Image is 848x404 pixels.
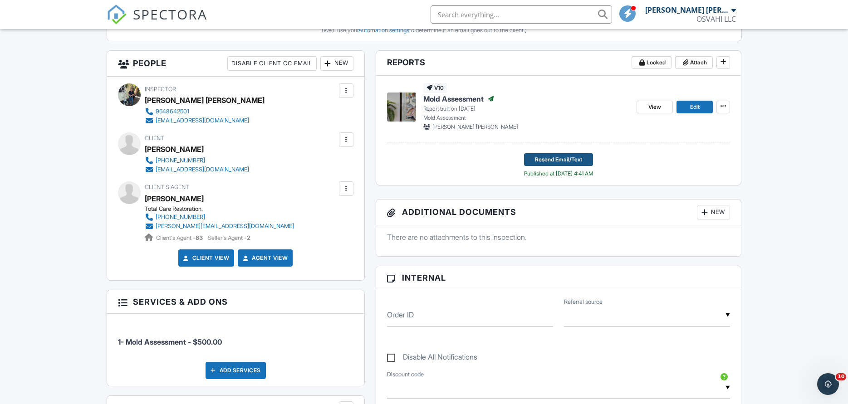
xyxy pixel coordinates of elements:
[247,234,250,241] strong: 2
[145,213,294,222] a: [PHONE_NUMBER]
[145,165,249,174] a: [EMAIL_ADDRESS][DOMAIN_NAME]
[156,234,204,241] span: Client's Agent -
[156,223,294,230] div: [PERSON_NAME][EMAIL_ADDRESS][DOMAIN_NAME]
[107,5,127,24] img: The Best Home Inspection Software - Spectora
[145,192,204,205] a: [PERSON_NAME]
[564,298,603,306] label: Referral source
[181,253,230,263] a: Client View
[156,214,205,221] div: [PHONE_NUMBER]
[145,184,189,190] span: Client's Agent
[145,116,257,125] a: [EMAIL_ADDRESS][DOMAIN_NAME]
[387,370,424,379] label: Discount code
[145,107,257,116] a: 9548642501
[376,266,741,290] h3: Internal
[107,290,364,314] h3: Services & Add ons
[145,156,249,165] a: [PHONE_NUMBER]
[114,27,735,34] div: (We'll use your to determine if an email goes out to the client.)
[118,321,353,354] li: Manual fee: 1- Mold Assessment
[387,353,477,364] label: Disable All Notifications
[145,205,301,213] div: Total Care Restoration.
[133,5,207,24] span: SPECTORA
[696,15,736,24] div: OSVAHI LLC
[431,5,612,24] input: Search everything...
[156,108,189,115] div: 9548642501
[227,56,317,71] div: Disable Client CC Email
[145,93,265,107] div: [PERSON_NAME] [PERSON_NAME]
[817,373,839,395] iframe: Intercom live chat
[156,117,249,124] div: [EMAIL_ADDRESS][DOMAIN_NAME]
[206,362,266,379] div: Add Services
[320,56,353,71] div: New
[107,12,207,31] a: SPECTORA
[387,232,730,242] p: There are no attachments to this inspection.
[241,253,288,263] a: Agent View
[208,234,250,241] span: Seller's Agent -
[836,373,846,380] span: 10
[358,27,409,34] a: Automation settings
[145,142,204,156] div: [PERSON_NAME]
[156,157,205,164] div: [PHONE_NUMBER]
[387,310,414,320] label: Order ID
[376,200,741,225] h3: Additional Documents
[156,166,249,173] div: [EMAIL_ADDRESS][DOMAIN_NAME]
[145,222,294,231] a: [PERSON_NAME][EMAIL_ADDRESS][DOMAIN_NAME]
[118,337,222,346] span: 1- Mold Assessment - $500.00
[697,205,730,219] div: New
[107,51,364,77] h3: People
[145,135,164,141] span: Client
[196,234,203,241] strong: 83
[645,5,729,15] div: [PERSON_NAME] [PERSON_NAME]
[145,86,176,92] span: Inspector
